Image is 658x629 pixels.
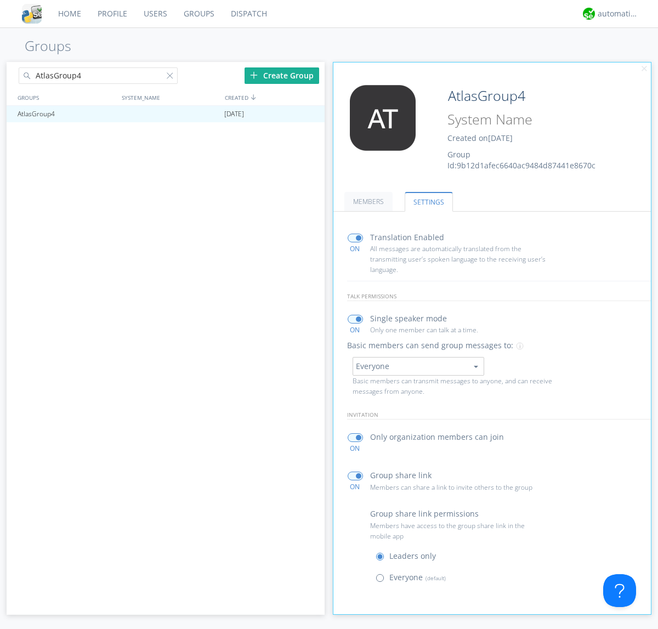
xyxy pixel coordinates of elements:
p: Translation Enabled [370,231,444,243]
input: System Name [444,109,621,130]
p: talk permissions [347,292,651,301]
div: ON [343,325,367,335]
p: Leaders only [389,550,436,562]
p: Members have access to the group share link in the mobile app [370,520,546,541]
div: Create Group [245,67,319,84]
span: [DATE] [488,133,513,143]
img: plus.svg [250,71,258,79]
div: ON [343,482,367,491]
p: Only one member can talk at a time. [370,325,546,335]
div: automation+atlas [598,8,639,19]
input: Search groups [19,67,178,84]
img: 373638.png [342,85,424,151]
p: Group share link [370,469,432,481]
p: Only organization members can join [370,431,504,443]
a: MEMBERS [344,192,393,211]
div: GROUPS [15,89,116,105]
p: Group share link permissions [370,508,479,520]
iframe: Toggle Customer Support [603,574,636,607]
span: (default) [423,574,446,582]
p: Everyone [389,571,446,583]
p: All messages are automatically translated from the transmitting user’s spoken language to the rec... [370,243,546,275]
div: CREATED [222,89,326,105]
img: cddb5a64eb264b2086981ab96f4c1ba7 [22,4,42,24]
p: Single speaker mode [370,313,447,325]
img: cancel.svg [640,65,648,73]
div: SYSTEM_NAME [119,89,222,105]
div: ON [343,444,367,453]
img: d2d01cd9b4174d08988066c6d424eccd [583,8,595,20]
p: Basic members can transmit messages to anyone, and can receive messages from anyone. [353,376,558,396]
span: Created on [447,133,513,143]
input: Group Name [444,85,621,107]
p: Basic members can send group messages to: [347,339,513,352]
a: AtlasGroup4[DATE] [7,106,325,122]
a: SETTINGS [405,192,453,212]
span: [DATE] [224,106,244,122]
button: Everyone [353,357,484,376]
p: Members can share a link to invite others to the group [370,482,546,492]
div: ON [343,244,367,253]
p: invitation [347,410,651,420]
span: Group Id: 9b12d1afec6640ac9484d87441e8670c [447,149,595,171]
div: AtlasGroup4 [15,106,117,122]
